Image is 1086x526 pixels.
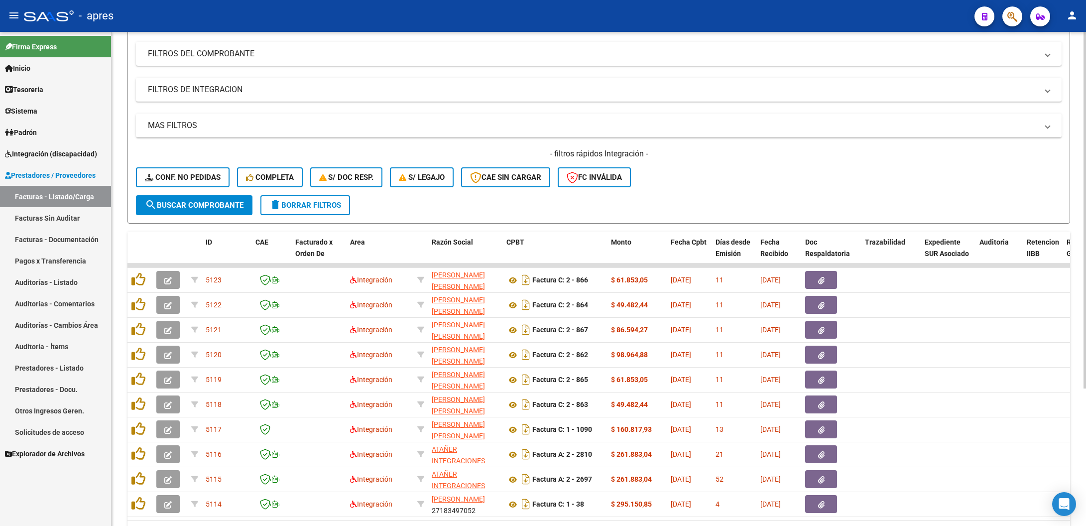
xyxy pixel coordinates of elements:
datatable-header-cell: ID [202,232,251,275]
strong: $ 49.482,44 [611,301,648,309]
div: Open Intercom Messenger [1052,492,1076,516]
span: 21 [716,450,724,458]
strong: $ 61.853,05 [611,276,648,284]
span: [DATE] [671,500,691,508]
mat-icon: person [1066,9,1078,21]
span: Monto [611,238,631,246]
span: 4 [716,500,720,508]
span: [DATE] [760,475,781,483]
span: [PERSON_NAME] [PERSON_NAME] [432,321,485,340]
span: Integración [350,301,392,309]
span: Inicio [5,63,30,74]
span: Integración [350,276,392,284]
mat-panel-title: FILTROS DEL COMPROBANTE [148,48,1038,59]
span: 5121 [206,326,222,334]
span: 11 [716,301,724,309]
span: Buscar Comprobante [145,201,243,210]
span: [DATE] [760,500,781,508]
span: FC Inválida [567,173,622,182]
span: Integración [350,425,392,433]
span: Firma Express [5,41,57,52]
span: Facturado x Orden De [295,238,333,258]
strong: $ 49.482,44 [611,400,648,408]
strong: Factura C: 2 - 867 [532,326,588,334]
span: [DATE] [760,276,781,284]
datatable-header-cell: Fecha Recibido [756,232,801,275]
strong: Factura C: 2 - 865 [532,376,588,384]
span: [DATE] [671,301,691,309]
span: [PERSON_NAME] [PERSON_NAME] [432,346,485,365]
span: CAE [255,238,268,246]
datatable-header-cell: Fecha Cpbt [667,232,712,275]
span: - apres [79,5,114,27]
h4: - filtros rápidos Integración - [136,148,1062,159]
span: 5116 [206,450,222,458]
span: Padrón [5,127,37,138]
mat-icon: menu [8,9,20,21]
strong: $ 295.150,85 [611,500,652,508]
span: S/ Doc Resp. [319,173,374,182]
span: CPBT [506,238,524,246]
button: Completa [237,167,303,187]
span: 13 [716,425,724,433]
span: [DATE] [760,376,781,384]
span: 5122 [206,301,222,309]
div: 27273543681 [432,294,498,315]
strong: $ 86.594,27 [611,326,648,334]
strong: $ 261.883,04 [611,475,652,483]
span: 5118 [206,400,222,408]
datatable-header-cell: Días desde Emisión [712,232,756,275]
datatable-header-cell: Area [346,232,413,275]
span: ATAÑER INTEGRACIONES S.R.L [432,470,485,501]
strong: Factura C: 2 - 866 [532,276,588,284]
span: [DATE] [760,450,781,458]
i: Descargar documento [519,496,532,512]
strong: Factura C: 2 - 862 [532,351,588,359]
mat-icon: delete [269,199,281,211]
button: Borrar Filtros [260,195,350,215]
div: 30716229978 [432,444,498,465]
span: Integración [350,450,392,458]
i: Descargar documento [519,421,532,437]
i: Descargar documento [519,471,532,487]
button: S/ legajo [390,167,454,187]
mat-panel-title: FILTROS DE INTEGRACION [148,84,1038,95]
span: [PERSON_NAME] [PERSON_NAME] [432,271,485,290]
datatable-header-cell: Expediente SUR Asociado [921,232,975,275]
span: Auditoria [979,238,1009,246]
span: Conf. no pedidas [145,173,221,182]
div: 27273543681 [432,369,498,390]
datatable-header-cell: Facturado x Orden De [291,232,346,275]
span: Integración [350,475,392,483]
span: [DATE] [671,400,691,408]
span: [DATE] [760,301,781,309]
span: [PERSON_NAME] [432,495,485,503]
strong: Factura C: 1 - 1090 [532,426,592,434]
span: Explorador de Archivos [5,448,85,459]
span: 11 [716,400,724,408]
span: 52 [716,475,724,483]
span: [PERSON_NAME] [PERSON_NAME] [432,420,485,440]
mat-expansion-panel-header: MAS FILTROS [136,114,1062,137]
span: Sistema [5,106,37,117]
strong: $ 160.817,93 [611,425,652,433]
strong: Factura A: 2 - 2810 [532,451,592,459]
span: [DATE] [760,425,781,433]
span: [DATE] [671,425,691,433]
span: Completa [246,173,294,182]
span: Prestadores / Proveedores [5,170,96,181]
strong: $ 61.853,05 [611,376,648,384]
span: ATAÑER INTEGRACIONES S.R.L [432,445,485,476]
datatable-header-cell: CAE [251,232,291,275]
span: S/ legajo [399,173,445,182]
span: [DATE] [760,400,781,408]
strong: $ 261.883,04 [611,450,652,458]
strong: Factura A: 2 - 2697 [532,476,592,484]
datatable-header-cell: Retencion IIBB [1023,232,1063,275]
button: Buscar Comprobante [136,195,252,215]
span: Retencion IIBB [1027,238,1059,258]
mat-expansion-panel-header: FILTROS DE INTEGRACION [136,78,1062,102]
button: Conf. no pedidas [136,167,230,187]
span: Integración (discapacidad) [5,148,97,159]
span: Integración [350,326,392,334]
